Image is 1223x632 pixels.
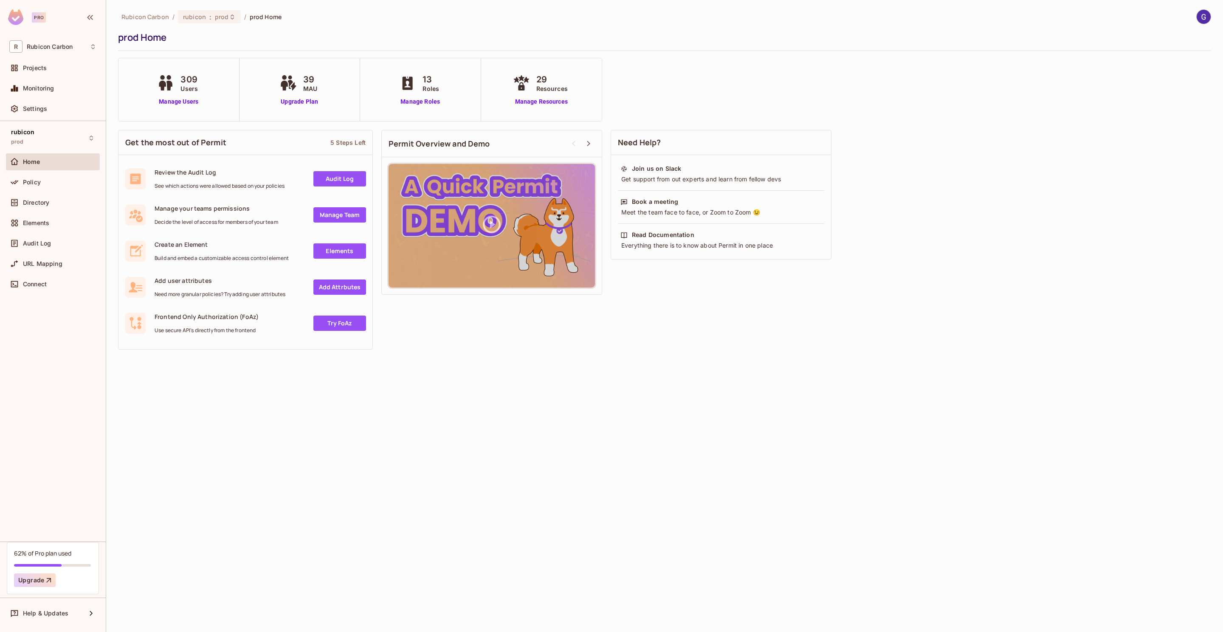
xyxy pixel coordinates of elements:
[155,97,202,106] a: Manage Users
[313,207,366,223] a: Manage Team
[23,220,49,226] span: Elements
[118,31,1207,44] div: prod Home
[155,168,285,176] span: Review the Audit Log
[632,197,678,206] div: Book a meeting
[620,175,822,183] div: Get support from out experts and learn from fellow devs
[11,129,34,135] span: rubicon
[313,279,366,295] a: Add Attrbutes
[155,240,289,248] span: Create an Element
[250,13,282,21] span: prod Home
[244,13,246,21] li: /
[23,105,47,112] span: Settings
[620,208,822,217] div: Meet the team face to face, or Zoom to Zoom 😉
[423,73,439,86] span: 13
[536,84,568,93] span: Resources
[313,243,366,259] a: Elements
[11,138,24,145] span: prod
[215,13,229,21] span: prod
[23,158,40,165] span: Home
[155,219,278,226] span: Decide the level of access for members of your team
[23,260,62,267] span: URL Mapping
[303,84,317,93] span: MAU
[183,13,206,21] span: rubicon
[121,13,169,21] span: the active workspace
[209,14,212,20] span: :
[278,97,321,106] a: Upgrade Plan
[23,85,54,92] span: Monitoring
[155,183,285,189] span: See which actions were allowed based on your policies
[330,138,366,147] div: 5 Steps Left
[632,164,681,173] div: Join us on Slack
[313,171,366,186] a: Audit Log
[32,12,46,23] div: Pro
[1197,10,1211,24] img: Guy Hirshenzon
[155,255,289,262] span: Build and embed a customizable access control element
[23,240,51,247] span: Audit Log
[23,199,49,206] span: Directory
[303,73,317,86] span: 39
[155,291,285,298] span: Need more granular policies? Try adding user attributes
[180,73,198,86] span: 309
[511,97,572,106] a: Manage Resources
[313,316,366,331] a: Try FoAz
[180,84,198,93] span: Users
[23,65,47,71] span: Projects
[172,13,175,21] li: /
[536,73,568,86] span: 29
[620,241,822,250] div: Everything there is to know about Permit in one place
[618,137,661,148] span: Need Help?
[23,179,41,186] span: Policy
[423,84,439,93] span: Roles
[389,138,490,149] span: Permit Overview and Demo
[14,573,56,587] button: Upgrade
[9,40,23,53] span: R
[23,281,47,288] span: Connect
[155,313,259,321] span: Frontend Only Authorization (FoAz)
[8,9,23,25] img: SReyMgAAAABJRU5ErkJggg==
[125,137,226,148] span: Get the most out of Permit
[155,204,278,212] span: Manage your teams permissions
[155,276,285,285] span: Add user attributes
[23,610,68,617] span: Help & Updates
[14,549,71,557] div: 62% of Pro plan used
[155,327,259,334] span: Use secure API's directly from the frontend
[27,43,73,50] span: Workspace: Rubicon Carbon
[397,97,443,106] a: Manage Roles
[632,231,694,239] div: Read Documentation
